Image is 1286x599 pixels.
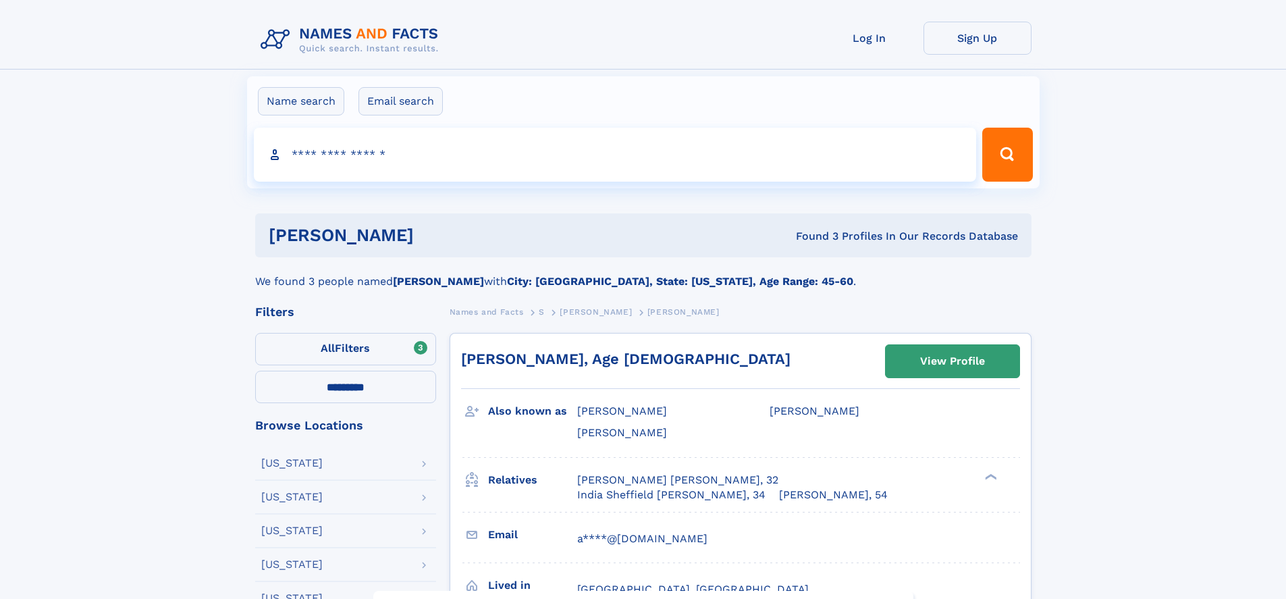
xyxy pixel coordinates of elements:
span: [PERSON_NAME] [560,307,632,317]
label: Filters [255,333,436,365]
div: ❯ [982,472,998,481]
a: Names and Facts [450,303,524,320]
a: India Sheffield [PERSON_NAME], 34 [577,488,766,502]
div: Browse Locations [255,419,436,432]
a: [PERSON_NAME], 54 [779,488,888,502]
a: Sign Up [923,22,1032,55]
span: [PERSON_NAME] [577,405,667,417]
input: search input [254,128,977,182]
b: [PERSON_NAME] [393,275,484,288]
a: Log In [815,22,923,55]
a: [PERSON_NAME] [PERSON_NAME], 32 [577,473,778,488]
h3: Lived in [488,574,577,597]
span: [PERSON_NAME] [577,426,667,439]
label: Name search [258,87,344,115]
a: [PERSON_NAME], Age [DEMOGRAPHIC_DATA] [461,350,791,367]
div: [US_STATE] [261,525,323,536]
a: View Profile [886,345,1019,377]
a: [PERSON_NAME] [560,303,632,320]
img: Logo Names and Facts [255,22,450,58]
h1: [PERSON_NAME] [269,227,605,244]
div: Found 3 Profiles In Our Records Database [605,229,1018,244]
div: [US_STATE] [261,458,323,469]
span: All [321,342,335,355]
span: [PERSON_NAME] [647,307,720,317]
div: View Profile [920,346,985,377]
a: S [539,303,545,320]
span: [PERSON_NAME] [770,405,859,417]
div: Filters [255,306,436,318]
div: [US_STATE] [261,559,323,570]
label: Email search [358,87,443,115]
button: Search Button [982,128,1032,182]
div: [US_STATE] [261,492,323,502]
h3: Also known as [488,400,577,423]
h3: Relatives [488,469,577,492]
h3: Email [488,523,577,546]
div: We found 3 people named with . [255,257,1032,290]
span: [GEOGRAPHIC_DATA], [GEOGRAPHIC_DATA] [577,583,809,596]
span: S [539,307,545,317]
b: City: [GEOGRAPHIC_DATA], State: [US_STATE], Age Range: 45-60 [507,275,853,288]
